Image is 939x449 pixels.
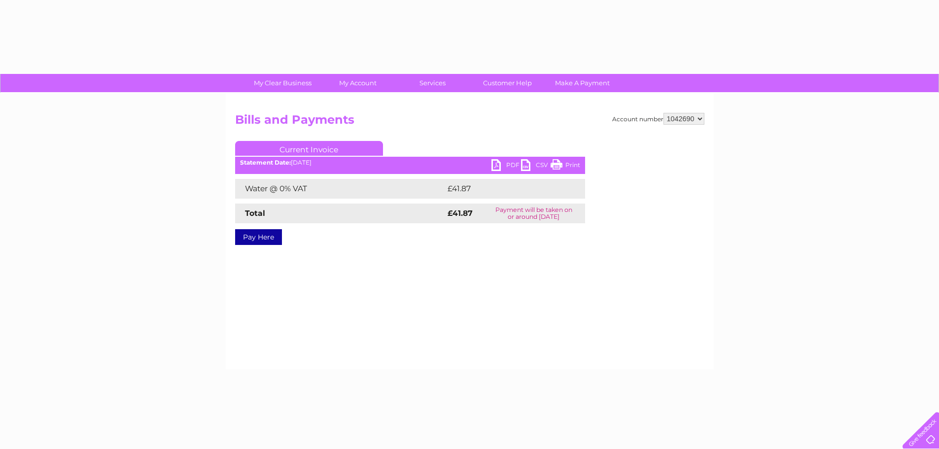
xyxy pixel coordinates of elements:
[483,204,585,223] td: Payment will be taken on or around [DATE]
[445,179,564,199] td: £41.87
[392,74,473,92] a: Services
[235,159,585,166] div: [DATE]
[612,113,704,125] div: Account number
[235,141,383,156] a: Current Invoice
[317,74,398,92] a: My Account
[551,159,580,173] a: Print
[467,74,548,92] a: Customer Help
[448,208,473,218] strong: £41.87
[521,159,551,173] a: CSV
[240,159,291,166] b: Statement Date:
[235,113,704,132] h2: Bills and Payments
[491,159,521,173] a: PDF
[242,74,323,92] a: My Clear Business
[542,74,623,92] a: Make A Payment
[235,229,282,245] a: Pay Here
[245,208,265,218] strong: Total
[235,179,445,199] td: Water @ 0% VAT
